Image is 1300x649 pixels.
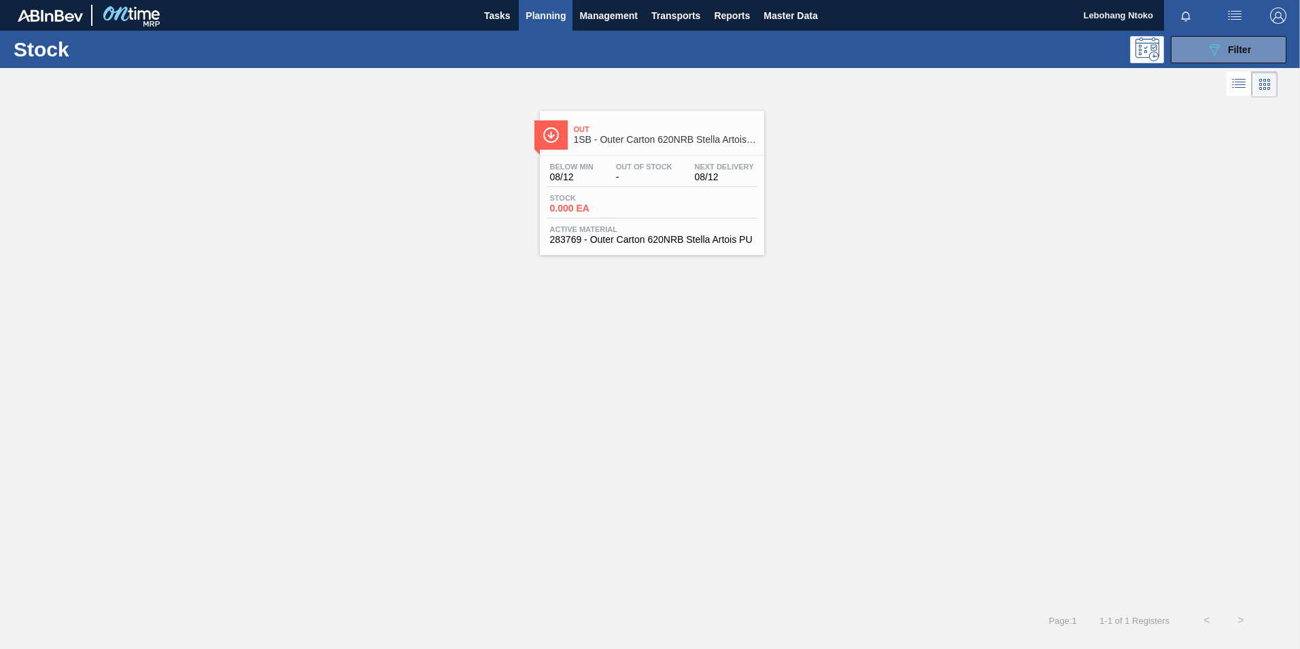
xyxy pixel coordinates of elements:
[526,7,566,24] span: Planning
[574,125,757,133] span: Out
[1164,6,1208,25] button: Notifications
[714,7,750,24] span: Reports
[579,7,638,24] span: Management
[1252,71,1278,97] div: Card Vision
[543,127,560,144] img: Ícone
[550,225,754,233] span: Active Material
[1227,7,1243,24] img: userActions
[1224,603,1258,637] button: >
[14,41,217,57] h1: Stock
[1228,44,1251,55] span: Filter
[550,235,754,245] span: 283769 - Outer Carton 620NRB Stella Artois PU
[1190,603,1224,637] button: <
[482,7,512,24] span: Tasks
[550,172,594,182] span: 08/12
[550,203,645,214] span: 0.000 EA
[550,163,594,171] span: Below Min
[1227,71,1252,97] div: List Vision
[1171,36,1286,63] button: Filter
[764,7,817,24] span: Master Data
[1048,616,1076,626] span: Page : 1
[550,194,645,202] span: Stock
[616,163,672,171] span: Out Of Stock
[1097,616,1169,626] span: 1 - 1 of 1 Registers
[695,172,754,182] span: 08/12
[651,7,700,24] span: Transports
[530,101,771,255] a: ÍconeOut1SB - Outer Carton 620NRB Stella Artois PUBelow Min08/12Out Of Stock-Next Delivery08/12St...
[695,163,754,171] span: Next Delivery
[616,172,672,182] span: -
[1270,7,1286,24] img: Logout
[1130,36,1164,63] div: Programming: no user selected
[574,135,757,145] span: 1SB - Outer Carton 620NRB Stella Artois PU
[18,10,83,22] img: TNhmsLtSVTkK8tSr43FrP2fwEKptu5GPRR3wAAAABJRU5ErkJggg==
